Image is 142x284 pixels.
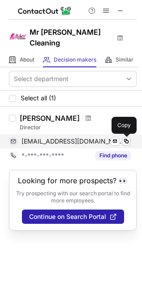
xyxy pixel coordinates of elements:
[18,5,72,16] img: ContactOut v5.3.10
[95,151,131,160] button: Reveal Button
[14,74,69,83] div: Select department
[18,177,128,185] header: Looking for more prospects? 👀
[22,210,124,224] button: Continue on Search Portal
[9,27,27,45] img: d8b27c235eb8adafc933ea0f685be71f
[116,56,133,63] span: Similar
[29,213,106,220] span: Continue on Search Portal
[54,56,96,63] span: Decision makers
[22,137,124,145] span: [EMAIL_ADDRESS][DOMAIN_NAME]
[16,190,130,204] p: Try prospecting with our search portal to find more employees.
[20,114,80,123] div: [PERSON_NAME]
[20,123,137,132] div: Director
[20,56,34,63] span: About
[21,95,56,102] span: Select all (1)
[30,27,110,48] h1: Mr [PERSON_NAME] Cleaning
